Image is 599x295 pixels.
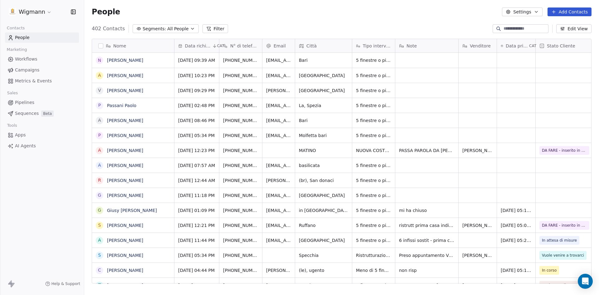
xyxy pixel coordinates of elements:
span: [PERSON_NAME] [462,282,493,288]
span: Sales [4,88,21,98]
span: [PHONE_NUMBER] [223,102,258,109]
div: A [98,117,101,124]
span: [DATE] 11:18 PM [178,192,215,199]
span: 402 Contacts [92,25,125,32]
button: Filter [202,24,228,33]
a: SequencesBeta [5,108,79,119]
span: [GEOGRAPHIC_DATA] [299,192,348,199]
span: in [GEOGRAPHIC_DATA], [GEOGRAPHIC_DATA] [299,207,348,214]
span: 5 finestre o più di 5 [356,117,391,124]
span: [PHONE_NUMBER] [223,207,258,214]
span: (le), ugento [299,267,348,273]
div: Open Intercom Messenger [578,274,593,289]
a: [PERSON_NAME] [107,148,143,153]
span: [PHONE_NUMBER] [223,237,258,243]
span: [EMAIL_ADDRESS][DOMAIN_NAME] [266,207,291,214]
span: Specchia [299,252,348,258]
span: People [92,7,120,17]
span: 6 infissi sostit - prima casa condominio 5 piano no vincoli -- entro l'anno per usufruire del 50%... [399,237,455,243]
span: Apps [15,132,26,138]
button: Add Contacts [548,7,592,16]
span: 5 finestre o più di 5 [356,237,391,243]
div: S [98,222,101,229]
span: [EMAIL_ADDRESS][PERSON_NAME][DOMAIN_NAME] [266,222,291,229]
span: [PHONE_NUMBER] [223,87,258,94]
a: [PERSON_NAME] [107,178,143,183]
span: [PERSON_NAME] [462,252,493,258]
span: [EMAIL_ADDRESS][DOMAIN_NAME] [266,132,291,139]
span: [DATE] 02:48 PM [178,102,215,109]
span: CAT [529,43,536,48]
span: [DATE] 05:12 PM [501,267,532,273]
a: [PERSON_NAME] [107,133,143,138]
span: [EMAIL_ADDRESS][DOMAIN_NAME] [266,192,291,199]
div: Città [295,39,352,52]
a: Campaigns [5,65,79,75]
span: [PHONE_NUMBER] [223,222,258,229]
span: [DATE] 12:21 PM [178,222,215,229]
span: Wigmann [19,8,45,16]
span: [DATE] 12:33 PM [178,282,215,288]
span: [PHONE_NUMBER] [223,192,258,199]
a: AI Agents [5,141,79,151]
span: [PHONE_NUMBER] [223,162,258,169]
span: 5 finestre o più di 5 [356,177,391,184]
span: PASSA PAROLA DA [PERSON_NAME] - MIA CLIENTE- appuntamento sabato 20.09 - non ha fretta- a novembr... [399,147,455,154]
span: [PHONE_NUMBER] [223,177,258,184]
span: [PERSON_NAME][EMAIL_ADDRESS][DOMAIN_NAME] [266,267,291,273]
span: 5 finestre o più di 5 [356,57,391,63]
a: People [5,32,79,43]
a: [PERSON_NAME] [107,193,143,198]
span: [DATE] 05:16 PM [501,282,532,288]
span: Stato Cliente [547,43,575,49]
span: [DATE] 11:44 PM [178,237,215,243]
span: [GEOGRAPHIC_DATA] [299,237,348,243]
div: A [98,72,101,79]
span: [EMAIL_ADDRESS][DOMAIN_NAME] [266,57,291,63]
a: [PERSON_NAME] [107,253,143,258]
span: Città [306,43,317,49]
span: 5 finestre o più di 5 [356,192,391,199]
span: [PERSON_NAME][EMAIL_ADDRESS][DOMAIN_NAME] [266,177,291,184]
span: [DATE] 09:29 PM [178,87,215,94]
a: [PERSON_NAME] [107,58,143,63]
span: [DATE] 04:44 PM [178,267,215,273]
span: 5 finestre o più di 5 [356,282,391,288]
div: C [98,267,101,273]
span: Molfetta bari [299,132,348,139]
span: [PERSON_NAME] [462,147,493,154]
span: [EMAIL_ADDRESS][DOMAIN_NAME] [266,162,291,169]
div: G [98,192,101,199]
span: Vuole venire a trovarci [542,252,584,258]
div: Venditore [459,39,497,52]
div: A [98,162,101,169]
div: N [98,57,101,64]
span: [EMAIL_ADDRESS][PERSON_NAME][DOMAIN_NAME] [266,72,291,79]
div: grid [92,53,174,284]
a: [PERSON_NAME] [107,238,143,243]
span: Pipelines [15,99,34,106]
span: [PHONE_NUMBER] [223,147,258,154]
span: Data richiesta [185,43,211,49]
div: Stato Cliente [536,39,593,52]
span: Workflows [15,56,37,62]
span: PASSAPAROLA D [PERSON_NAME] - 17.09 INDICO COSTO PORTE INTERNE- INSETITA IN AGENDA [399,282,455,288]
span: [DATE] 12:44 AM [178,177,215,184]
span: DA FARE - inserito in cartella [542,147,587,154]
span: [EMAIL_ADDRESS][DOMAIN_NAME] [266,102,291,109]
span: Marketing [4,45,30,54]
a: [PERSON_NAME] [107,283,143,288]
span: [PHONE_NUMBER] [223,132,258,139]
span: 5 finestre o più di 5 [356,102,391,109]
span: [PHONE_NUMBER] [223,57,258,63]
span: NUOVA COSTRUZIONE - O [PERSON_NAME] 2025 INIZIO IMPIANTI [356,147,391,154]
span: [PHONE_NUMBER] [223,252,258,258]
div: Tipo intervento [352,39,395,52]
span: [DATE] 05:16 PM [501,207,532,214]
span: Vuole sopralluogo [542,282,575,288]
span: N° di telefono [230,43,258,49]
div: A [98,147,101,154]
span: Beta [41,111,54,117]
span: Nome [113,43,126,49]
div: Data richiestaCAT [174,39,219,52]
